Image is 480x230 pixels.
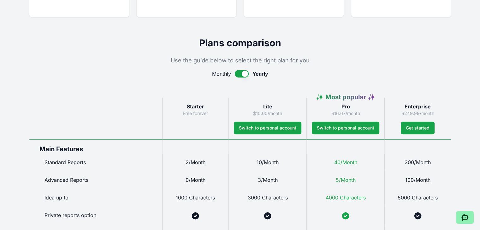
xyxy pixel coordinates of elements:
p: Use the guide below to select the right plan for you [29,56,451,65]
span: 4000 Characters [326,194,366,201]
span: 10/Month [257,159,279,165]
h3: Enterprise [390,103,446,110]
button: Switch to personal account [312,122,379,134]
div: Idea up to [29,189,162,206]
div: Main Features [29,139,162,153]
button: Switch to personal account [234,122,301,134]
div: Standard Reports [29,153,162,171]
span: 3/Month [258,177,278,183]
div: Private reports option [29,206,162,225]
button: Get started [401,122,435,134]
span: 40/Month [334,159,357,165]
span: 0/Month [186,177,205,183]
span: Monthly [212,70,231,78]
h3: Starter [168,103,224,110]
span: 1000 Characters [176,194,215,201]
p: Free forever [168,110,224,117]
p: $16.67/month [312,110,379,117]
h3: Pro [312,103,379,110]
span: Get started [406,125,430,131]
p: $249.99/month [390,110,446,117]
div: Advanced Reports [29,171,162,189]
p: $10.00/month [234,110,301,117]
h3: Lite [234,103,301,110]
span: 3000 Characters [248,194,288,201]
span: ✨ Most popular ✨ [316,93,376,101]
h2: Plans comparison [29,37,451,49]
span: 5000 Characters [398,194,438,201]
span: Yearly [252,70,268,78]
span: 2/Month [186,159,205,165]
span: 100/Month [405,177,430,183]
span: 300/Month [405,159,431,165]
span: 5/Month [336,177,356,183]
